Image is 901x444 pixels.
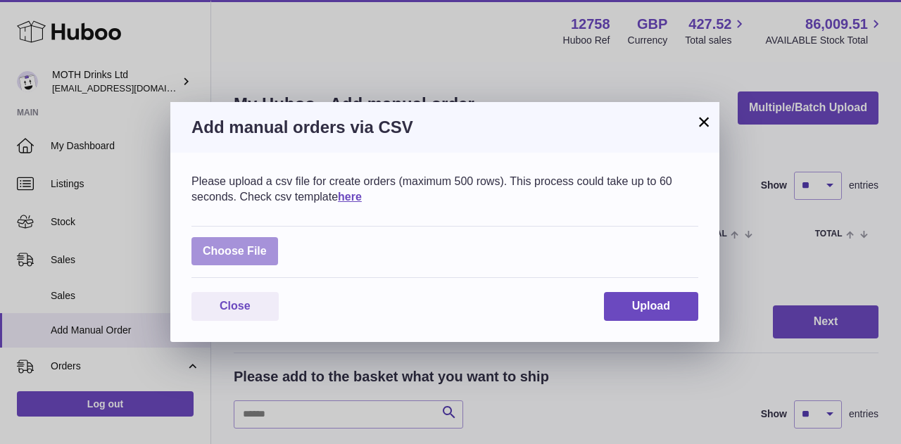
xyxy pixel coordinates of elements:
span: Upload [632,300,670,312]
button: Upload [604,292,698,321]
button: × [695,113,712,130]
h3: Add manual orders via CSV [191,116,698,139]
a: here [338,191,362,203]
div: Please upload a csv file for create orders (maximum 500 rows). This process could take up to 60 s... [191,174,698,204]
button: Close [191,292,279,321]
span: Close [220,300,251,312]
span: Choose File [191,237,278,266]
